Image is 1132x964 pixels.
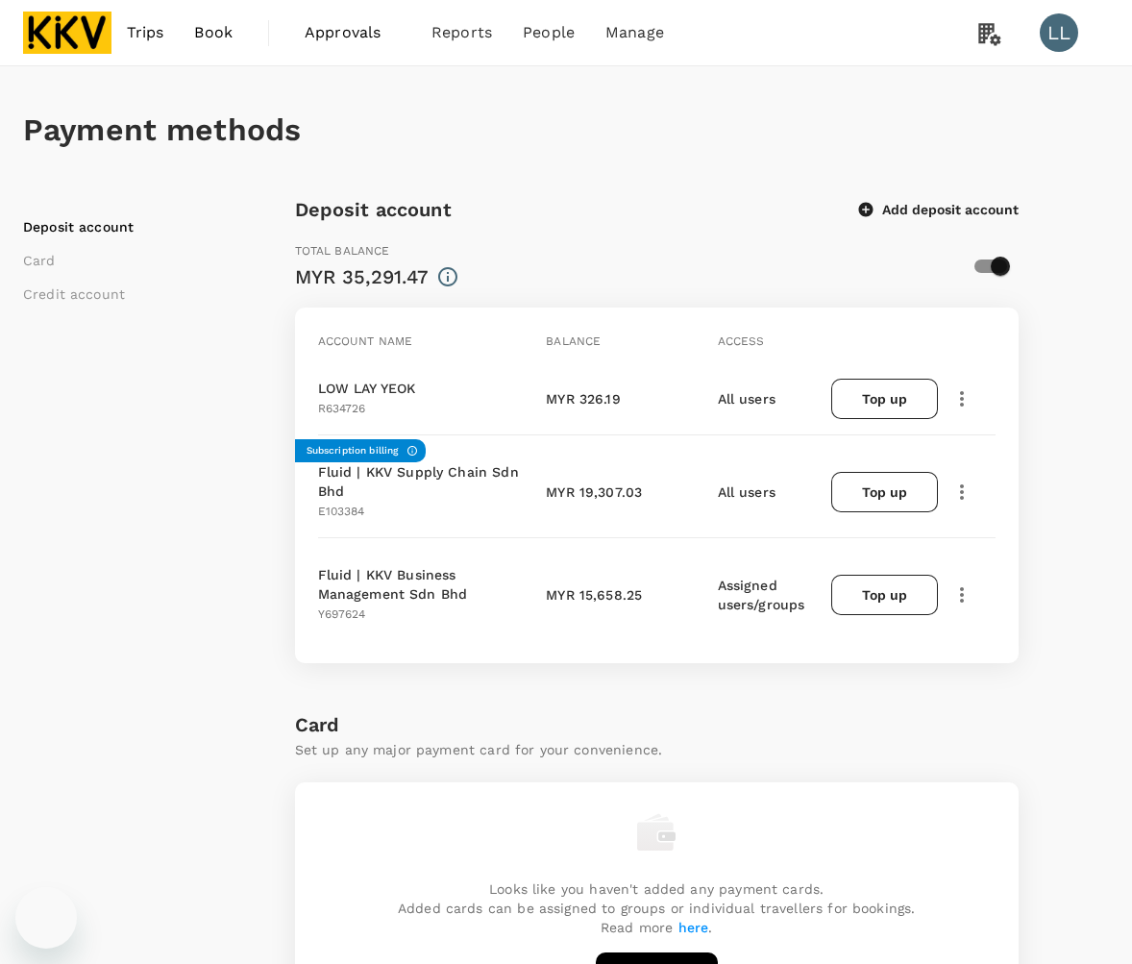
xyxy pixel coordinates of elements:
[718,484,775,500] span: All users
[831,575,938,615] button: Top up
[318,462,539,501] p: Fluid | KKV Supply Chain Sdn Bhd
[718,578,805,612] span: Assigned users/groups
[23,112,1109,148] h1: Payment methods
[546,585,642,605] p: MYR 15,658.25
[546,334,601,348] span: Balance
[305,21,401,44] span: Approvals
[605,21,664,44] span: Manage
[318,505,365,518] span: E103384
[307,443,399,458] h6: Subscription billing
[295,709,1019,740] h6: Card
[523,21,575,44] span: People
[546,482,642,502] p: MYR 19,307.03
[23,217,263,236] li: Deposit account
[637,813,676,852] img: empty
[295,740,1019,759] p: Set up any major payment card for your convenience.
[194,21,233,44] span: Book
[678,920,709,935] a: here
[859,201,1019,218] button: Add deposit account
[318,565,539,604] p: Fluid | KKV Business Management Sdn Bhd
[295,194,452,225] h6: Deposit account
[23,251,263,270] li: Card
[831,379,938,419] button: Top up
[398,879,915,937] p: Looks like you haven't added any payment cards. Added cards can be assigned to groups or individu...
[318,334,413,348] span: Account name
[318,379,416,398] p: LOW LAY YEOK
[318,402,366,415] span: R634726
[15,887,77,949] iframe: Button to launch messaging window
[546,389,621,408] p: MYR 326.19
[718,391,775,407] span: All users
[1040,13,1078,52] div: LL
[127,21,164,44] span: Trips
[431,21,492,44] span: Reports
[295,244,390,258] span: Total balance
[831,472,938,512] button: Top up
[23,284,263,304] li: Credit account
[23,12,111,54] img: KKV Supply Chain Sdn Bhd
[295,261,430,292] div: MYR 35,291.47
[318,607,366,621] span: Y697624
[718,334,765,348] span: Access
